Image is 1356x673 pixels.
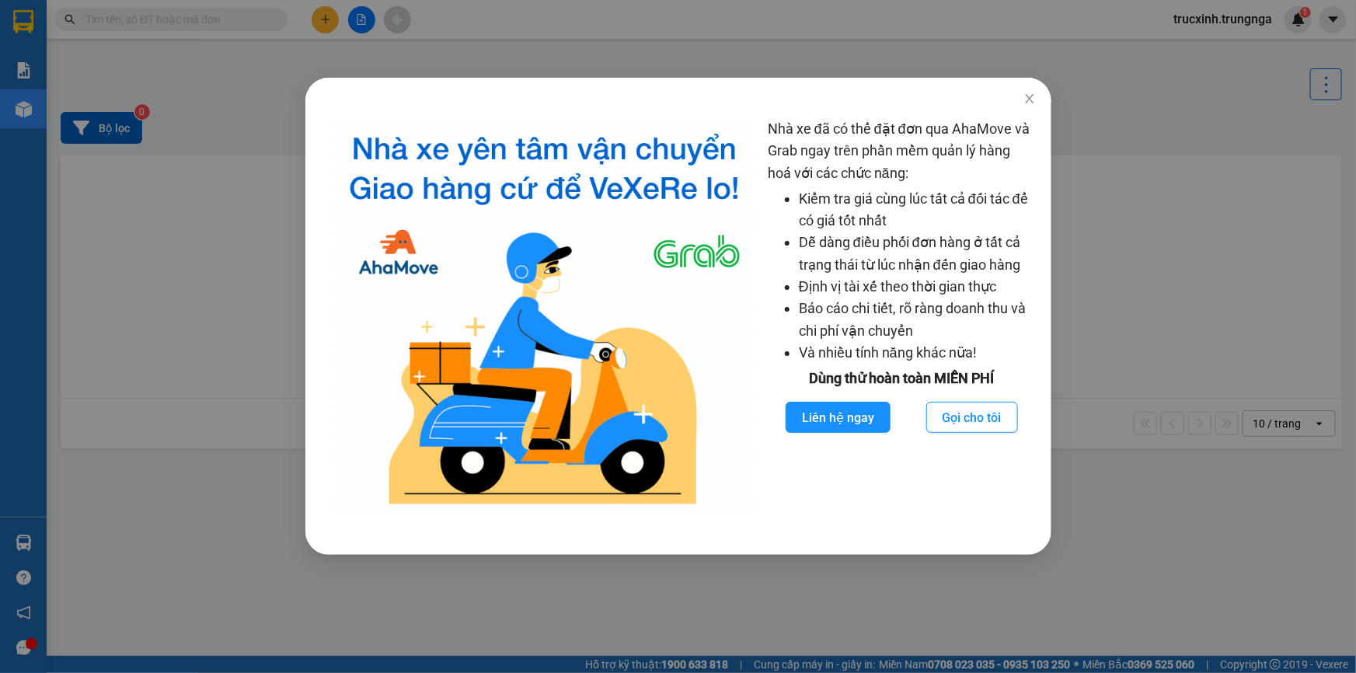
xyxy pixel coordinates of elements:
li: Dễ dàng điều phối đơn hàng ở tất cả trạng thái từ lúc nhận đến giao hàng [798,232,1035,276]
button: Liên hệ ngay [785,402,890,433]
span: Liên hệ ngay [801,408,873,427]
div: Nhà xe đã có thể đặt đơn qua AhaMove và Grab ngay trên phần mềm quản lý hàng hoá với các chức năng: [767,118,1035,516]
li: Định vị tài xế theo thời gian thực [798,276,1035,298]
li: Và nhiều tính năng khác nữa! [798,342,1035,364]
button: Gọi cho tôi [925,402,1017,433]
button: Close [1007,78,1051,121]
span: close [1023,92,1035,105]
img: logo [333,118,755,516]
span: Gọi cho tôi [942,408,1001,427]
div: Dùng thử hoàn toàn MIỄN PHÍ [767,368,1035,389]
li: Kiểm tra giá cùng lúc tất cả đối tác để có giá tốt nhất [798,188,1035,232]
li: Báo cáo chi tiết, rõ ràng doanh thu và chi phí vận chuyển [798,298,1035,342]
